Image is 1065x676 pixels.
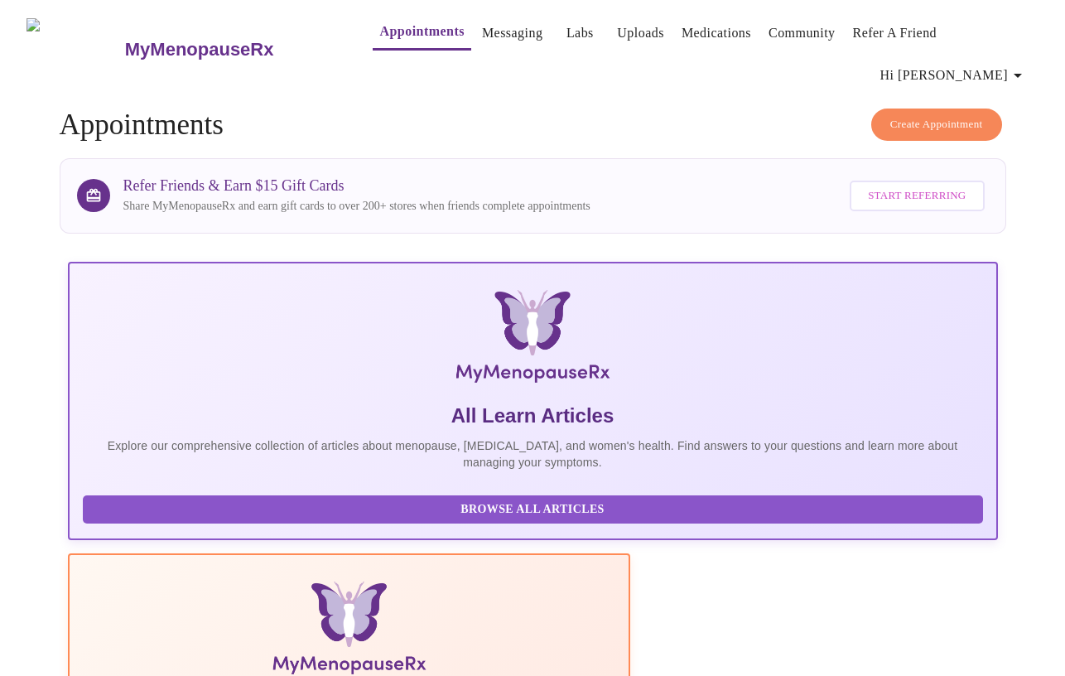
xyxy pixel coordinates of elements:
[675,17,758,50] button: Medications
[871,109,1002,141] button: Create Appointment
[83,437,983,471] p: Explore our comprehensive collection of articles about menopause, [MEDICAL_DATA], and women's hea...
[846,172,988,220] a: Start Referring
[482,22,542,45] a: Messaging
[890,115,983,134] span: Create Appointment
[880,64,1028,87] span: Hi [PERSON_NAME]
[617,22,664,45] a: Uploads
[850,181,984,211] button: Start Referring
[566,22,594,45] a: Labs
[125,39,274,60] h3: MyMenopauseRx
[610,17,671,50] button: Uploads
[846,17,944,50] button: Refer a Friend
[762,17,842,50] button: Community
[769,22,836,45] a: Community
[123,198,590,215] p: Share MyMenopauseRx and earn gift cards to over 200+ stores when friends complete appointments
[60,109,1006,142] h4: Appointments
[553,17,606,50] button: Labs
[373,15,470,51] button: Appointments
[123,21,340,79] a: MyMenopauseRx
[222,290,843,389] img: MyMenopauseRx Logo
[379,20,464,43] a: Appointments
[83,495,983,524] button: Browse All Articles
[83,403,983,429] h5: All Learn Articles
[83,501,987,515] a: Browse All Articles
[99,500,966,520] span: Browse All Articles
[874,59,1034,92] button: Hi [PERSON_NAME]
[868,186,966,205] span: Start Referring
[27,18,123,80] img: MyMenopauseRx Logo
[475,17,549,50] button: Messaging
[123,177,590,195] h3: Refer Friends & Earn $15 Gift Cards
[853,22,937,45] a: Refer a Friend
[682,22,751,45] a: Medications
